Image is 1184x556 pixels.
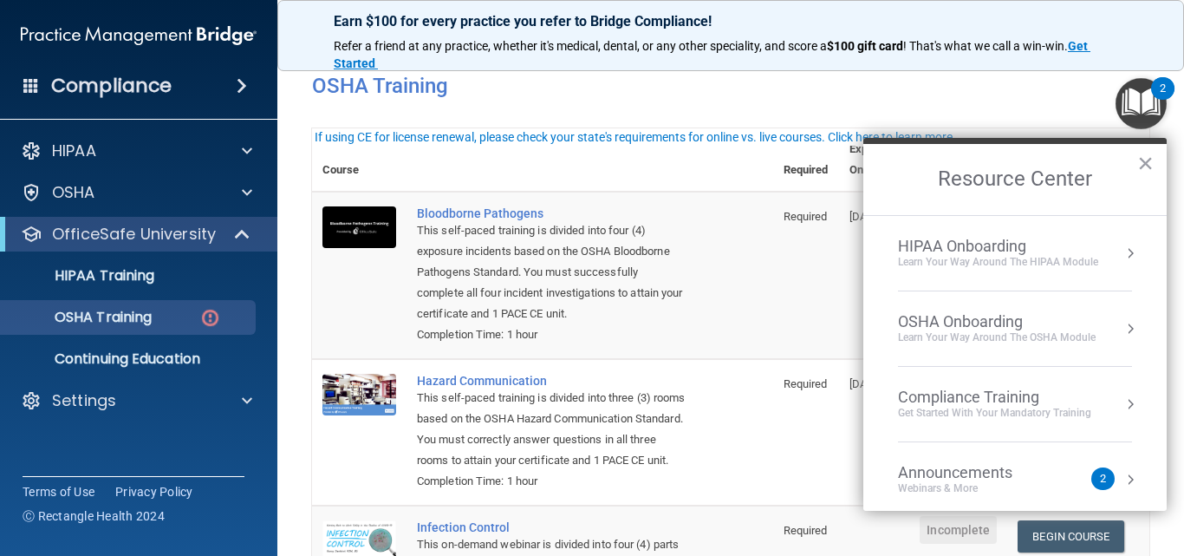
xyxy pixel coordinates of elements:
[898,463,1047,482] div: Announcements
[417,471,686,492] div: Completion Time: 1 hour
[52,141,96,161] p: HIPAA
[827,39,903,53] strong: $100 gift card
[51,74,172,98] h4: Compliance
[312,74,1149,98] h4: OSHA Training
[21,182,252,203] a: OSHA
[920,516,997,544] span: Incomplete
[903,39,1068,53] span: ! That's what we call a win-win.
[52,182,95,203] p: OSHA
[1160,88,1166,111] div: 2
[1116,78,1167,129] button: Open Resource Center, 2 new notifications
[417,220,686,324] div: This self-paced training is divided into four (4) exposure incidents based on the OSHA Bloodborne...
[898,481,1047,496] div: Webinars & More
[898,255,1098,270] div: Learn Your Way around the HIPAA module
[909,128,1007,192] th: Status
[315,131,956,143] div: If using CE for license renewal, please check your state's requirements for online vs. live cours...
[773,128,839,192] th: Required
[11,309,152,326] p: OSHA Training
[784,210,828,223] span: Required
[784,524,828,537] span: Required
[21,224,251,245] a: OfficeSafe University
[417,374,686,388] a: Hazard Communication
[898,237,1098,256] div: HIPAA Onboarding
[863,138,1167,511] div: Resource Center
[417,206,686,220] a: Bloodborne Pathogens
[334,13,1128,29] p: Earn $100 for every practice you refer to Bridge Compliance!
[1137,149,1154,177] button: Close
[898,388,1091,407] div: Compliance Training
[1007,128,1149,192] th: Actions
[417,388,686,471] div: This self-paced training is divided into three (3) rooms based on the OSHA Hazard Communication S...
[21,390,252,411] a: Settings
[849,377,882,390] span: [DATE]
[898,406,1091,421] div: Get Started with your mandatory training
[417,324,686,345] div: Completion Time: 1 hour
[784,377,828,390] span: Required
[849,210,882,223] span: [DATE]
[21,18,257,53] img: PMB logo
[23,507,165,525] span: Ⓒ Rectangle Health 2024
[334,39,827,53] span: Refer a friend at any practice, whether it's medical, dental, or any other speciality, and score a
[898,330,1096,345] div: Learn your way around the OSHA module
[52,390,116,411] p: Settings
[115,483,193,500] a: Privacy Policy
[199,307,221,329] img: danger-circle.6113f641.png
[312,128,407,192] th: Course
[21,141,252,161] a: HIPAA
[1018,520,1123,553] a: Begin Course
[23,483,94,500] a: Terms of Use
[11,267,154,285] p: HIPAA Training
[334,39,1090,70] a: Get Started
[52,224,216,245] p: OfficeSafe University
[417,520,686,534] a: Infection Control
[839,128,910,192] th: Expires On
[11,350,248,368] p: Continuing Education
[898,312,1096,331] div: OSHA Onboarding
[863,144,1167,215] h2: Resource Center
[312,128,959,146] button: If using CE for license renewal, please check your state's requirements for online vs. live cours...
